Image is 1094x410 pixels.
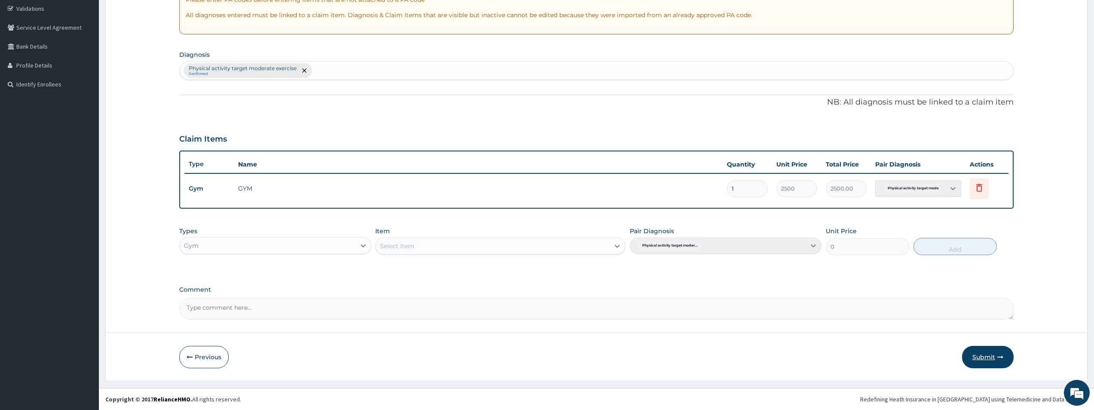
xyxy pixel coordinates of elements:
[234,156,723,173] th: Name
[826,227,857,235] label: Unit Price
[179,228,197,235] label: Types
[630,227,674,235] label: Pair Diagnosis
[153,395,190,403] a: RelianceHMO
[821,156,871,173] th: Total Price
[860,395,1088,404] div: Redefining Heath Insurance in [GEOGRAPHIC_DATA] using Telemedicine and Data Science!
[186,11,1007,19] p: All diagnoses entered must be linked to a claim item. Diagnosis & Claim Items that are visible bu...
[375,227,390,235] label: Item
[105,395,192,403] strong: Copyright © 2017 .
[179,346,229,368] button: Previous
[723,156,772,173] th: Quantity
[184,241,199,250] div: Gym
[179,135,227,144] h3: Claim Items
[179,286,1014,293] label: Comment
[184,181,234,197] td: Gym
[50,108,119,195] span: We're online!
[234,180,723,197] td: GYM
[184,156,234,172] th: Type
[179,97,1014,108] p: NB: All diagnosis must be linked to a claim item
[16,43,35,65] img: d_794563401_company_1708531726252_794563401
[772,156,821,173] th: Unit Price
[179,50,210,59] label: Diagnosis
[4,235,164,265] textarea: Type your message and hit 'Enter'
[962,346,1014,368] button: Submit
[45,48,144,59] div: Chat with us now
[141,4,162,25] div: Minimize live chat window
[871,156,965,173] th: Pair Diagnosis
[913,238,997,255] button: Add
[99,388,1094,410] footer: All rights reserved.
[965,156,1008,173] th: Actions
[380,242,414,250] div: Select Item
